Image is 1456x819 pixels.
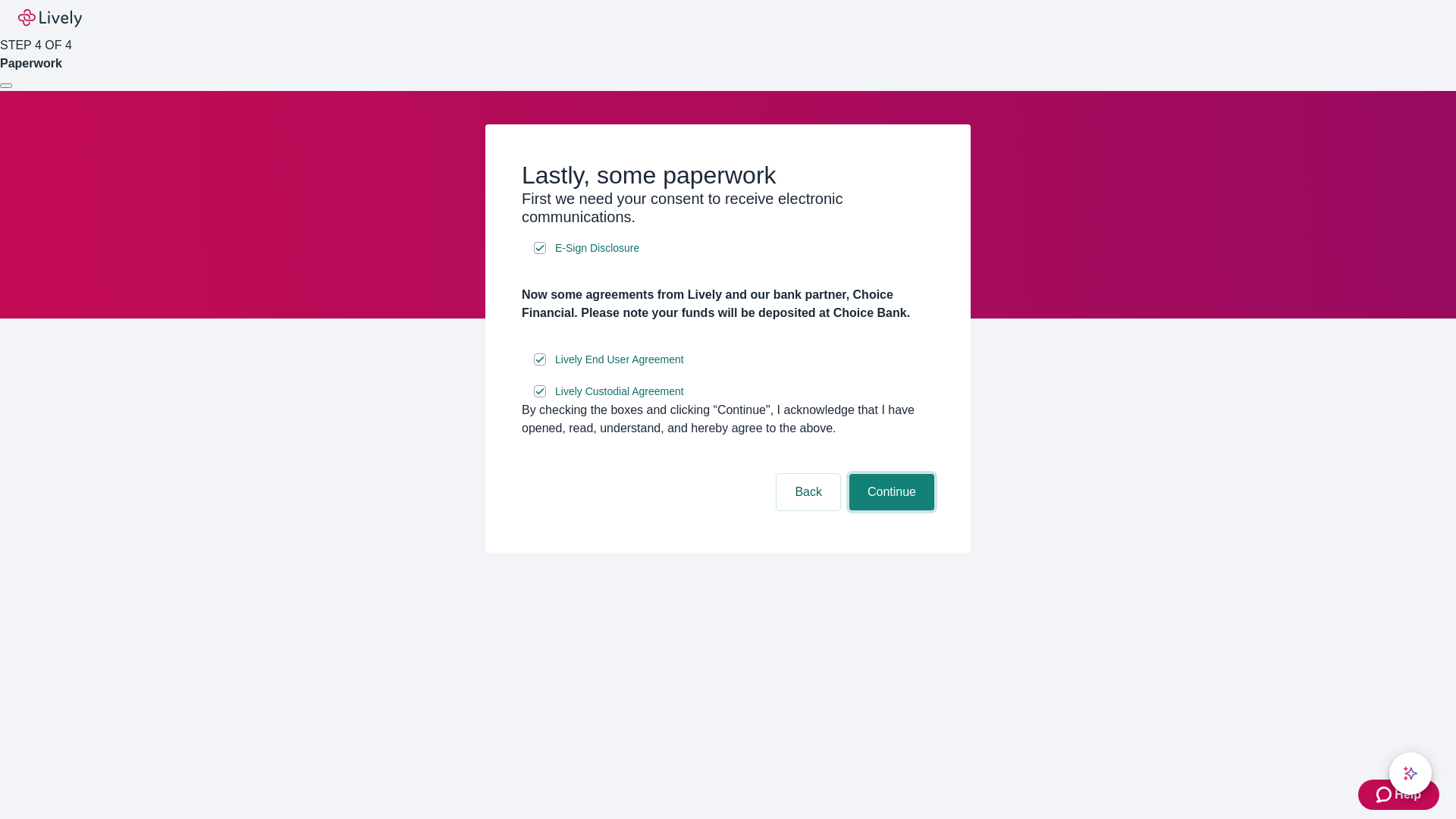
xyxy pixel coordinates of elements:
[552,239,642,258] a: e-sign disclosure document
[552,382,687,401] a: e-sign disclosure document
[522,401,934,438] div: By checking the boxes and clicking “Continue", I acknowledge that I have opened, read, understand...
[1395,786,1421,804] span: Help
[555,384,684,400] span: Lively Custodial Agreement
[1376,786,1395,804] svg: Zendesk support icon
[522,286,934,322] h4: Now some agreements from Lively and our bank partner, Choice Financial. Please note your funds wi...
[522,190,934,226] h3: First we need your consent to receive electronic communications.
[522,161,934,190] h2: Lastly, some paperwork
[1358,780,1439,810] button: Zendesk support iconHelp
[1403,766,1418,781] svg: Lively AI Assistant
[1389,752,1432,795] button: chat
[552,350,687,369] a: e-sign disclosure document
[555,352,684,368] span: Lively End User Agreement
[555,240,639,256] span: E-Sign Disclosure
[849,474,934,510] button: Continue
[18,9,82,27] img: Lively
[777,474,840,510] button: Back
